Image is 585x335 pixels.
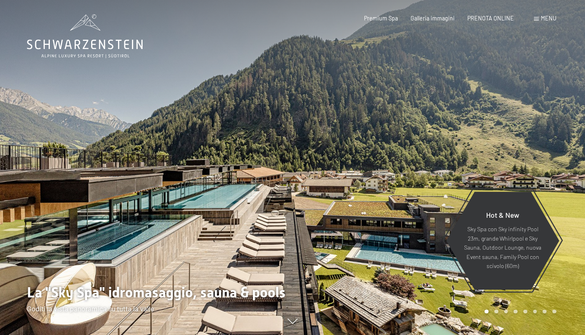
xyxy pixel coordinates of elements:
div: Carousel Page 5 [523,310,527,314]
a: Galleria immagini [411,15,455,22]
div: Carousel Page 1 (Current Slide) [485,310,489,314]
div: Carousel Page 6 [533,310,537,314]
p: Sky Spa con Sky infinity Pool 23m, grande Whirlpool e Sky Sauna, Outdoor Lounge, nuova Event saun... [464,225,542,271]
div: Carousel Page 4 [514,310,518,314]
div: Carousel Page 2 [494,310,498,314]
div: Carousel Page 3 [504,310,508,314]
a: PRENOTA ONLINE [467,15,514,22]
div: Carousel Page 8 [552,310,556,314]
span: Hot & New [486,210,519,219]
a: Premium Spa [364,15,398,22]
span: Menu [541,15,556,22]
a: Hot & New Sky Spa con Sky infinity Pool 23m, grande Whirlpool e Sky Sauna, Outdoor Lounge, nuova ... [446,191,560,290]
div: Carousel Page 7 [543,310,547,314]
div: Carousel Pagination [482,310,556,314]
